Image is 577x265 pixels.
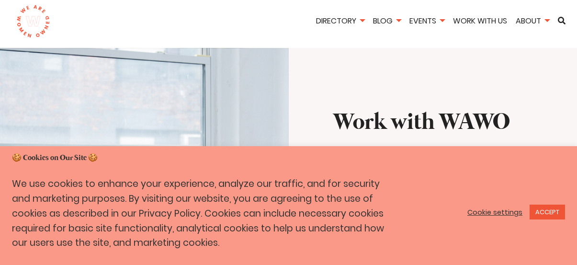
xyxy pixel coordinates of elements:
a: Cookie settings [467,208,522,217]
a: Work With Us [450,15,510,26]
a: Directory [313,15,368,26]
li: About [512,15,553,29]
a: Blog [370,15,404,26]
a: Events [406,15,448,26]
h5: 🍪 Cookies on Our Site 🍪 [12,153,565,163]
li: Directory [313,15,368,29]
h1: Work with WAWO [333,107,533,139]
a: Search [554,17,569,24]
a: About [512,15,553,26]
p: We use cookies to enhance your experience, analyze our traffic, and for security and marketing pu... [12,177,399,251]
img: logo [16,5,50,38]
a: ACCEPT [530,205,565,219]
li: Events [406,15,448,29]
h4: Discovering, supporting, and amplifying women-owned small businesses since [DATE] [333,143,533,223]
li: Blog [370,15,404,29]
